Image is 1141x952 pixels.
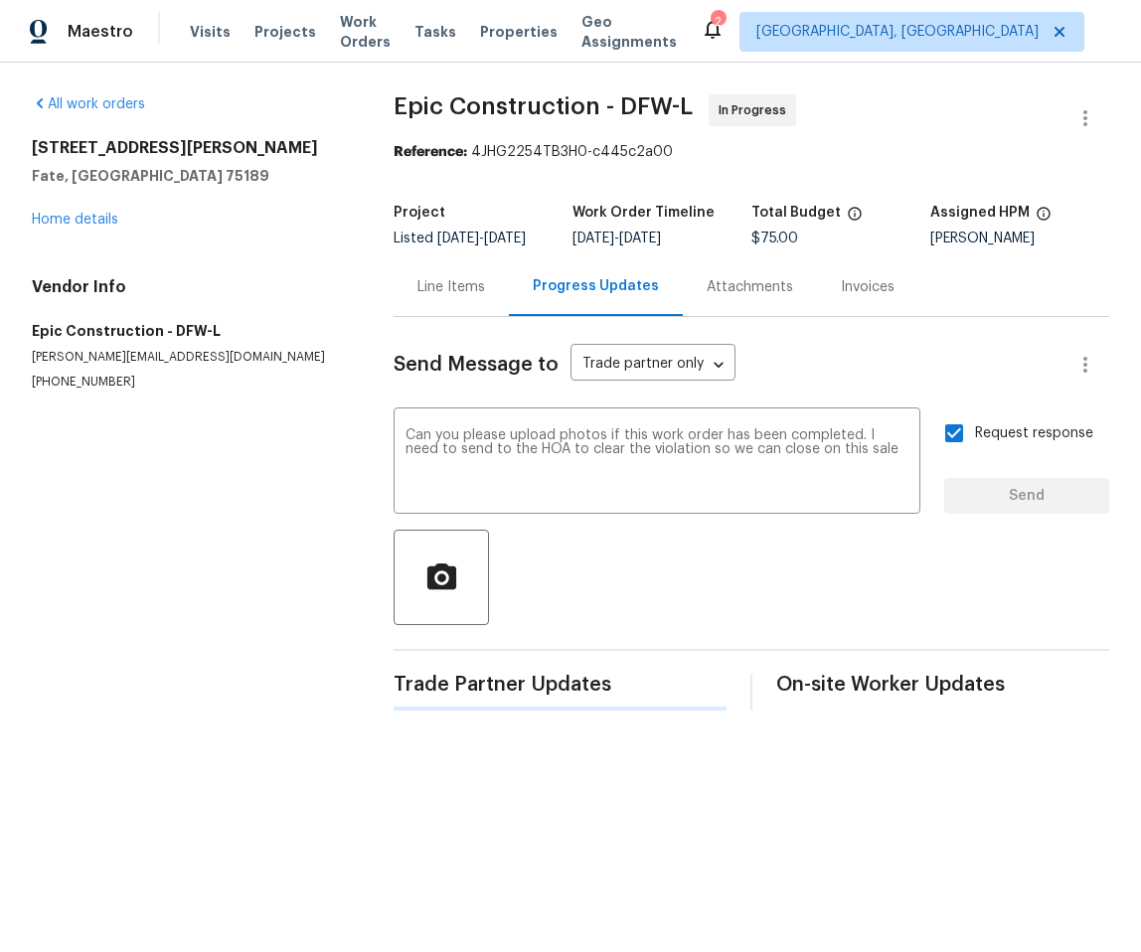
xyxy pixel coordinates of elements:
span: Epic Construction - DFW-L [394,94,693,118]
span: - [572,232,661,245]
h5: Work Order Timeline [572,206,715,220]
span: [DATE] [484,232,526,245]
span: On-site Worker Updates [776,675,1109,695]
span: - [437,232,526,245]
h5: Fate, [GEOGRAPHIC_DATA] 75189 [32,166,346,186]
div: Line Items [417,277,485,297]
span: Work Orders [340,12,391,52]
div: Attachments [707,277,793,297]
p: [PHONE_NUMBER] [32,374,346,391]
span: [DATE] [572,232,614,245]
span: The total cost of line items that have been proposed by Opendoor. This sum includes line items th... [847,206,863,232]
h5: Project [394,206,445,220]
span: Request response [975,423,1093,444]
h5: Epic Construction - DFW-L [32,321,346,341]
div: Invoices [841,277,895,297]
div: Trade partner only [570,349,735,382]
span: Visits [190,22,231,42]
span: The hpm assigned to this work order. [1036,206,1052,232]
span: Geo Assignments [581,12,677,52]
span: In Progress [719,100,794,120]
p: [PERSON_NAME][EMAIL_ADDRESS][DOMAIN_NAME] [32,349,346,366]
div: 2 [711,12,725,32]
div: 4JHG2254TB3H0-c445c2a00 [394,142,1109,162]
h4: Vendor Info [32,277,346,297]
span: Send Message to [394,355,559,375]
a: All work orders [32,97,145,111]
span: [DATE] [437,232,479,245]
span: Trade Partner Updates [394,675,727,695]
a: Home details [32,213,118,227]
span: $75.00 [751,232,798,245]
b: Reference: [394,145,467,159]
textarea: Can you please upload photos if this work order has been completed. I need to send to the HOA to ... [406,428,908,498]
span: Maestro [68,22,133,42]
h5: Assigned HPM [930,206,1030,220]
span: Projects [254,22,316,42]
span: [DATE] [619,232,661,245]
span: [GEOGRAPHIC_DATA], [GEOGRAPHIC_DATA] [756,22,1039,42]
span: Tasks [414,25,456,39]
div: [PERSON_NAME] [930,232,1109,245]
span: Listed [394,232,526,245]
h2: [STREET_ADDRESS][PERSON_NAME] [32,138,346,158]
div: Progress Updates [533,276,659,296]
span: Properties [480,22,558,42]
h5: Total Budget [751,206,841,220]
